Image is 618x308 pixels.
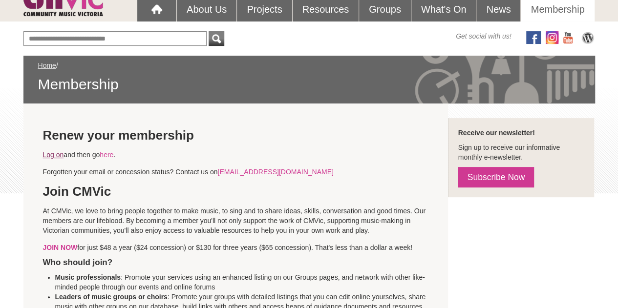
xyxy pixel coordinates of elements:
strong: Music professionals [55,273,121,281]
h2: Join CMVic [43,184,429,199]
strong: Leaders of music groups or choirs [55,293,168,301]
li: : Promote your services using an enhanced listing on our Groups pages, and network with other lik... [55,272,441,292]
div: / [38,61,580,94]
span: Membership [38,75,580,94]
img: CMVic Blog [580,31,595,44]
a: Log on [43,151,64,159]
strong: Receive our newsletter! [458,129,534,137]
span: Get social with us! [456,31,511,41]
p: and then go . [43,150,429,160]
a: [EMAIL_ADDRESS][DOMAIN_NAME] [217,168,333,176]
p: Forgotten your email or concession status? Contact us on [43,167,429,177]
p: Sign up to receive our informative monthly e-newsletter. [458,143,584,162]
img: icon-instagram.png [546,31,558,44]
a: here [100,151,113,159]
h4: Who should join? [43,257,429,267]
a: Home [38,62,56,69]
h2: Renew your membership [43,128,429,143]
a: Subscribe Now [458,167,534,187]
a: JOIN NOW [43,244,78,251]
p: At CMVic, we love to bring people together to make music, to sing and to share ideas, skills, con... [43,206,429,235]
